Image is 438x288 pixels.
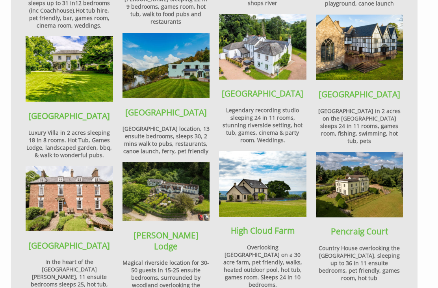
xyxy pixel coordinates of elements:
h4: Legendary recording studio sleeping 24 in 11 rooms, stunning riverside setting, hot tub, games, c... [219,106,306,144]
a: [GEOGRAPHIC_DATA] [222,88,303,99]
img: The Manor On The Monnow [316,15,403,80]
img: Symonds Yat Lodge [122,162,210,221]
h4: [GEOGRAPHIC_DATA] location, 13 ensuite bedrooms, sleeps 30, 2 mins walk to pubs, restaurants, can... [122,125,210,222]
img: Pencraig Court [316,152,403,217]
h4: Country House overlooking the [GEOGRAPHIC_DATA], sleeping up to 36 in 11 ensuite bedrooms, pet fr... [316,244,403,282]
img: Monnow Valley Studio [219,14,306,80]
a: High Cloud Farm [231,225,295,236]
img: Forest House [26,166,113,231]
h4: Luxury Villa in 2 acres sleeping 18 in 8 rooms. Hot Tub, Games Lodge, landscaped garden, bbq, & w... [26,129,113,159]
img: Wye Rapids House [122,33,210,98]
a: [PERSON_NAME] Lodge [134,230,199,252]
h4: [GEOGRAPHIC_DATA] in 2 acres on the [GEOGRAPHIC_DATA] sleeps 24 in 11 rooms, games room, fishing,... [316,107,403,145]
a: [GEOGRAPHIC_DATA] [28,240,110,251]
a: [GEOGRAPHIC_DATA] [125,107,207,118]
a: Pencraig Court [331,226,388,237]
a: [GEOGRAPHIC_DATA] [28,110,110,121]
img: Bromsash House [26,36,113,102]
img: Highcloud Farm [219,151,306,217]
a: [GEOGRAPHIC_DATA] [319,89,400,100]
